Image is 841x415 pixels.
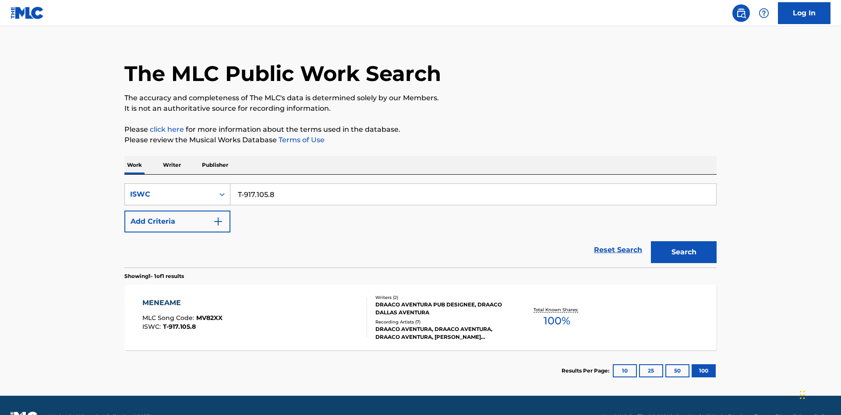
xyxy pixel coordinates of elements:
[375,294,508,301] div: Writers ( 2 )
[124,183,717,267] form: Search Form
[160,156,184,174] p: Writer
[544,313,570,329] span: 100 %
[124,103,717,114] p: It is not an authoritative source for recording information.
[534,306,580,313] p: Total Known Shares:
[124,211,230,232] button: Add Criteria
[800,382,805,408] div: Drag
[590,240,647,260] a: Reset Search
[732,4,750,22] a: Public Search
[196,314,223,322] span: MV82XX
[124,156,145,174] p: Work
[375,319,508,325] div: Recording Artists ( 7 )
[665,364,689,377] button: 50
[142,314,196,322] span: MLC Song Code :
[736,8,746,18] img: search
[11,7,44,19] img: MLC Logo
[124,93,717,103] p: The accuracy and completeness of The MLC's data is determined solely by our Members.
[213,216,223,227] img: 9d2ae6d4665cec9f34b9.svg
[163,323,196,331] span: T-917.105.8
[199,156,231,174] p: Publisher
[692,364,716,377] button: 100
[124,272,184,280] p: Showing 1 - 1 of 1 results
[375,301,508,317] div: DRAACO AVENTURA PUB DESIGNEE, DRAACO DALLAS AVENTURA
[778,2,830,24] a: Log In
[755,4,773,22] div: Help
[562,367,611,375] p: Results Per Page:
[759,8,769,18] img: help
[797,373,841,415] iframe: Chat Widget
[613,364,637,377] button: 10
[130,189,209,200] div: ISWC
[277,136,325,144] a: Terms of Use
[142,323,163,331] span: ISWC :
[142,298,223,308] div: MENEAME
[150,125,184,134] a: click here
[124,60,441,87] h1: The MLC Public Work Search
[124,135,717,145] p: Please review the Musical Works Database
[639,364,663,377] button: 25
[375,325,508,341] div: DRAACO AVENTURA, DRAACO AVENTURA, DRAACO AVENTURA, [PERSON_NAME] AVENTURA, DRAACO AVENTURA
[124,285,717,350] a: MENEAMEMLC Song Code:MV82XXISWC:T-917.105.8Writers (2)DRAACO AVENTURA PUB DESIGNEE, DRAACO DALLAS...
[651,241,717,263] button: Search
[124,124,717,135] p: Please for more information about the terms used in the database.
